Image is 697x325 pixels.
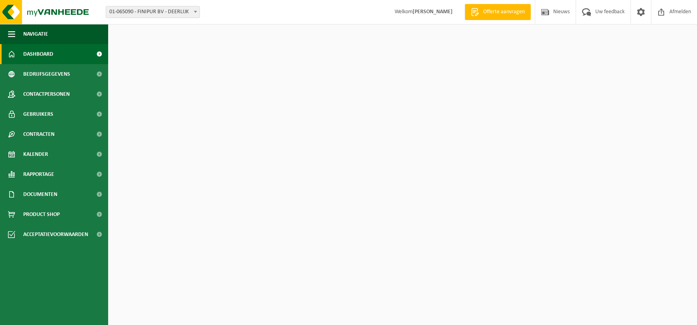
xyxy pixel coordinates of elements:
[413,9,453,15] strong: [PERSON_NAME]
[106,6,199,18] span: 01-065090 - FINIPUR BV - DEERLIJK
[23,104,53,124] span: Gebruikers
[465,4,531,20] a: Offerte aanvragen
[106,6,200,18] span: 01-065090 - FINIPUR BV - DEERLIJK
[23,84,70,104] span: Contactpersonen
[23,224,88,244] span: Acceptatievoorwaarden
[23,24,48,44] span: Navigatie
[23,64,70,84] span: Bedrijfsgegevens
[23,164,54,184] span: Rapportage
[23,144,48,164] span: Kalender
[23,204,60,224] span: Product Shop
[23,124,54,144] span: Contracten
[23,44,53,64] span: Dashboard
[23,184,57,204] span: Documenten
[481,8,527,16] span: Offerte aanvragen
